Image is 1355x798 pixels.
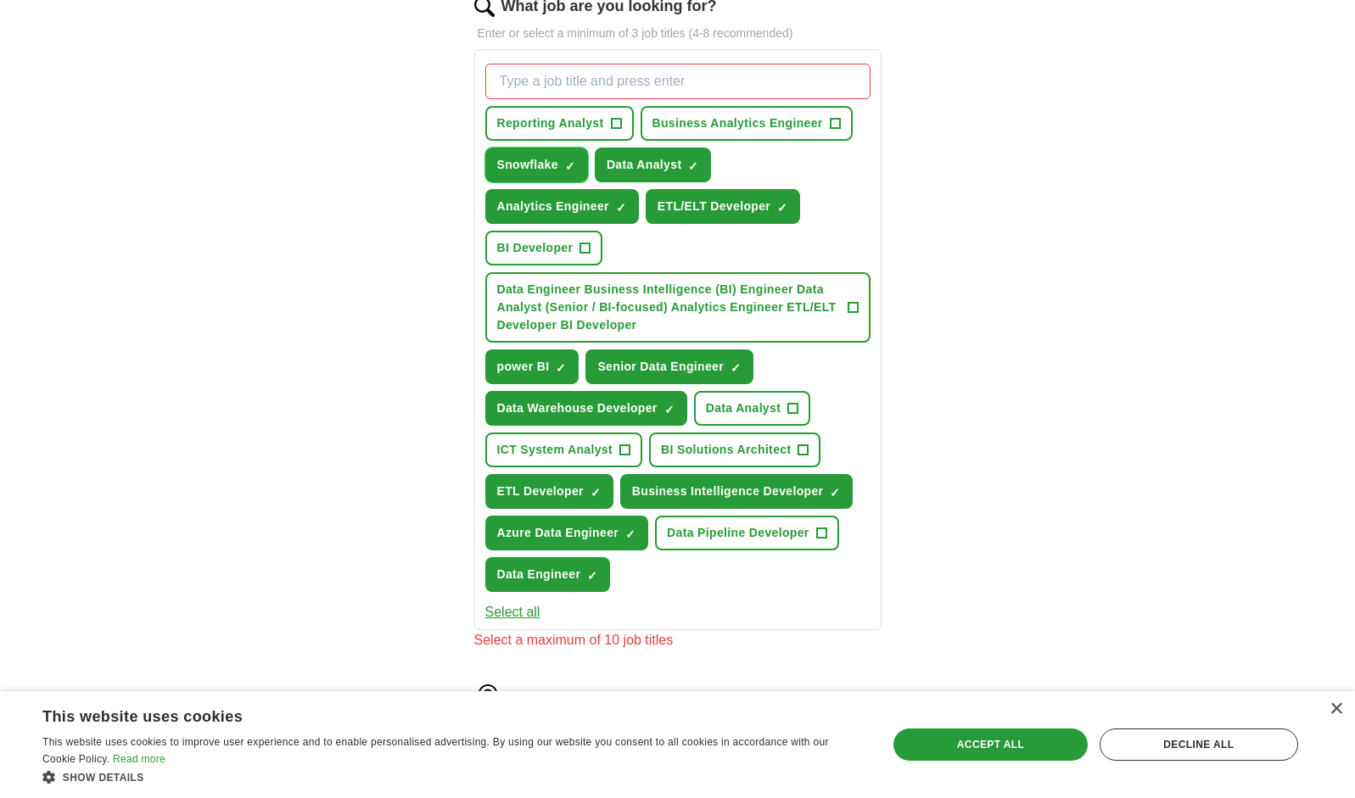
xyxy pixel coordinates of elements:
button: ETL Developer✓ [485,474,613,509]
button: ICT System Analyst [485,432,643,467]
span: BI Solutions Architect [661,441,791,459]
span: ✓ [777,201,787,215]
span: ✓ [731,361,741,375]
button: Analytics Engineer✓ [485,189,639,224]
button: Data Warehouse Developer✓ [485,391,687,426]
button: BI Developer [485,231,603,265]
button: Select all [485,602,540,622]
div: Accept all [893,728,1087,761]
span: ✓ [565,159,575,173]
span: Snowflake [497,156,558,174]
button: Data Analyst✓ [595,148,712,182]
div: Decline all [1100,728,1298,761]
span: power BI [497,358,550,376]
button: BI Solutions Architect [649,432,820,467]
span: ✓ [625,527,636,541]
span: Business Intelligence Developer [632,483,824,500]
button: Azure Data Engineer✓ [485,516,649,550]
div: Show details [42,768,863,785]
span: Reporting Analyst [497,114,604,132]
button: Reporting Analyst [485,106,634,141]
input: Type a job title and press enter [485,64,871,99]
span: ✓ [664,403,675,416]
div: Close [1330,703,1342,716]
span: Business Analytics Engineer [652,114,823,132]
span: This website uses cookies to improve user experience and to enable personalised advertising. By u... [42,736,829,765]
button: Data Engineer Business Intelligence (BI) Engineer Data Analyst (Senior / BI-focused) Analytics En... [485,272,871,343]
button: Business Intelligence Developer✓ [620,474,854,509]
button: ETL/ELT Developer✓ [646,189,800,224]
button: Senior Data Engineer✓ [585,349,753,384]
span: ETL Developer [497,483,584,500]
button: Data Engineer✓ [485,557,611,592]
span: ✓ [556,361,566,375]
span: ✓ [587,569,597,583]
span: ✓ [591,486,601,499]
a: Read more, opens a new window [113,753,165,765]
button: power BI✓ [485,349,580,384]
button: Business Analytics Engineer [641,106,853,141]
span: ✓ [688,159,698,173]
div: Select a maximum of 10 job titles [474,630,882,650]
button: Data Pipeline Developer [655,516,839,550]
span: ETL/ELT Developer [658,198,770,215]
span: ✓ [616,201,626,215]
span: Analytics Engineer [497,198,609,215]
span: Azure Data Engineer [497,524,619,542]
span: Data Engineer Business Intelligence (BI) Engineer Data Analyst (Senior / BI-focused) Analytics En... [497,281,841,334]
span: Data Engineer [497,566,581,583]
span: Data Warehouse Developer [497,399,658,417]
button: Data Analyst [694,391,811,426]
span: Data Analyst [706,399,781,417]
button: Snowflake✓ [485,148,588,182]
p: Enter or select a minimum of 3 job titles (4-8 recommended) [474,25,882,42]
div: This website uses cookies [42,701,820,727]
span: Data Analyst [607,156,682,174]
span: Data Pipeline Developer [667,524,809,542]
img: location.png [474,684,501,712]
label: Where do you want to work? [508,687,716,710]
span: Senior Data Engineer [597,358,724,376]
span: Show details [63,772,144,784]
span: BI Developer [497,239,574,257]
span: ICT System Analyst [497,441,613,459]
span: ✓ [830,486,840,499]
